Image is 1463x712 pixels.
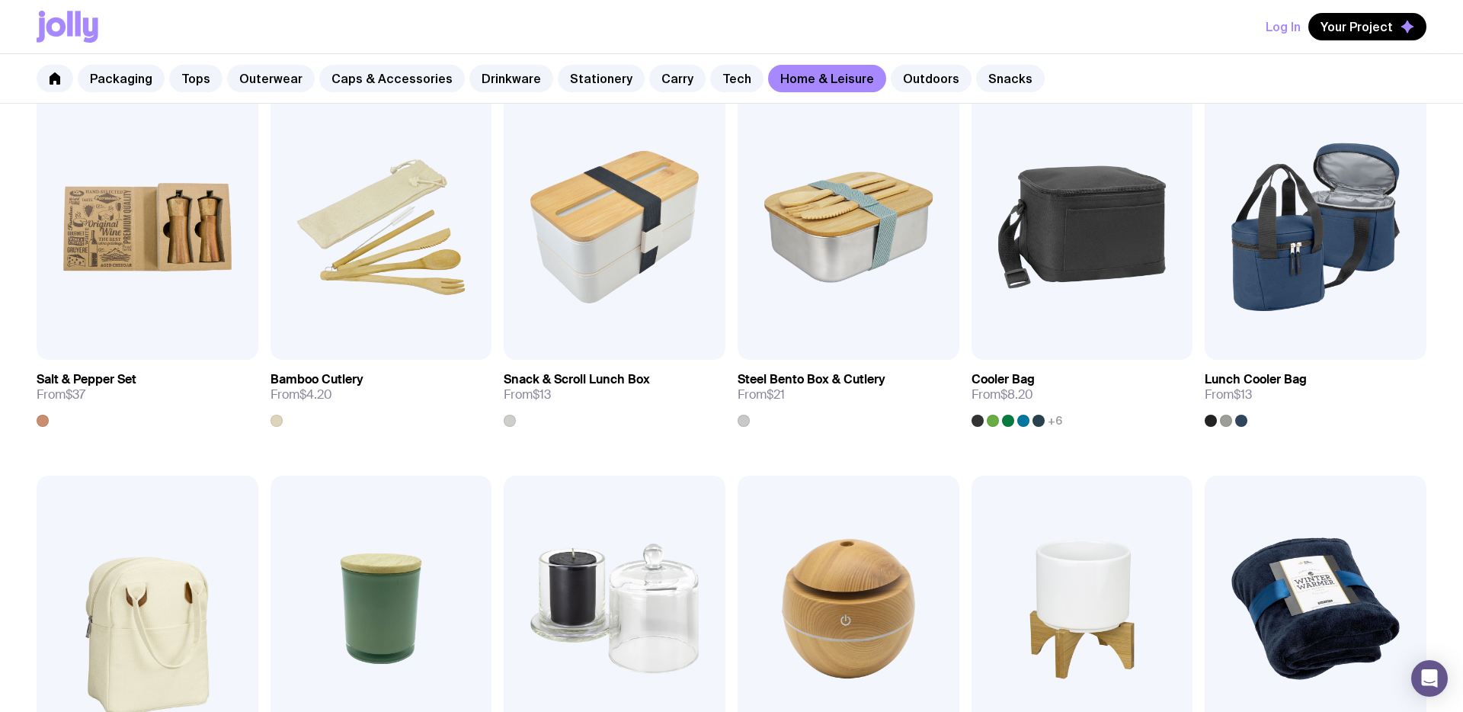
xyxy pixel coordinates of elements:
[66,386,85,403] span: $37
[78,65,165,92] a: Packaging
[37,372,136,387] h3: Salt & Pepper Set
[738,360,959,427] a: Steel Bento Box & CutleryFrom$21
[1234,386,1252,403] span: $13
[1321,19,1393,34] span: Your Project
[972,360,1193,427] a: Cooler BagFrom$8.20+6
[972,387,1033,403] span: From
[1000,386,1033,403] span: $8.20
[1266,13,1301,40] button: Log In
[738,372,885,387] h3: Steel Bento Box & Cutlery
[469,65,553,92] a: Drinkware
[972,372,1035,387] h3: Cooler Bag
[1411,660,1448,697] div: Open Intercom Messenger
[558,65,645,92] a: Stationery
[169,65,222,92] a: Tops
[1308,13,1426,40] button: Your Project
[976,65,1045,92] a: Snacks
[37,387,85,403] span: From
[738,387,785,403] span: From
[504,372,650,387] h3: Snack & Scroll Lunch Box
[299,386,332,403] span: $4.20
[1048,415,1062,427] span: +6
[271,372,363,387] h3: Bamboo Cutlery
[37,360,258,427] a: Salt & Pepper SetFrom$37
[1205,360,1426,427] a: Lunch Cooler BagFrom$13
[1205,372,1307,387] h3: Lunch Cooler Bag
[319,65,465,92] a: Caps & Accessories
[533,386,551,403] span: $13
[649,65,706,92] a: Carry
[767,386,785,403] span: $21
[710,65,764,92] a: Tech
[504,360,725,427] a: Snack & Scroll Lunch BoxFrom$13
[227,65,315,92] a: Outerwear
[504,387,551,403] span: From
[1205,387,1252,403] span: From
[271,360,492,427] a: Bamboo CutleryFrom$4.20
[271,387,332,403] span: From
[891,65,972,92] a: Outdoors
[768,65,886,92] a: Home & Leisure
